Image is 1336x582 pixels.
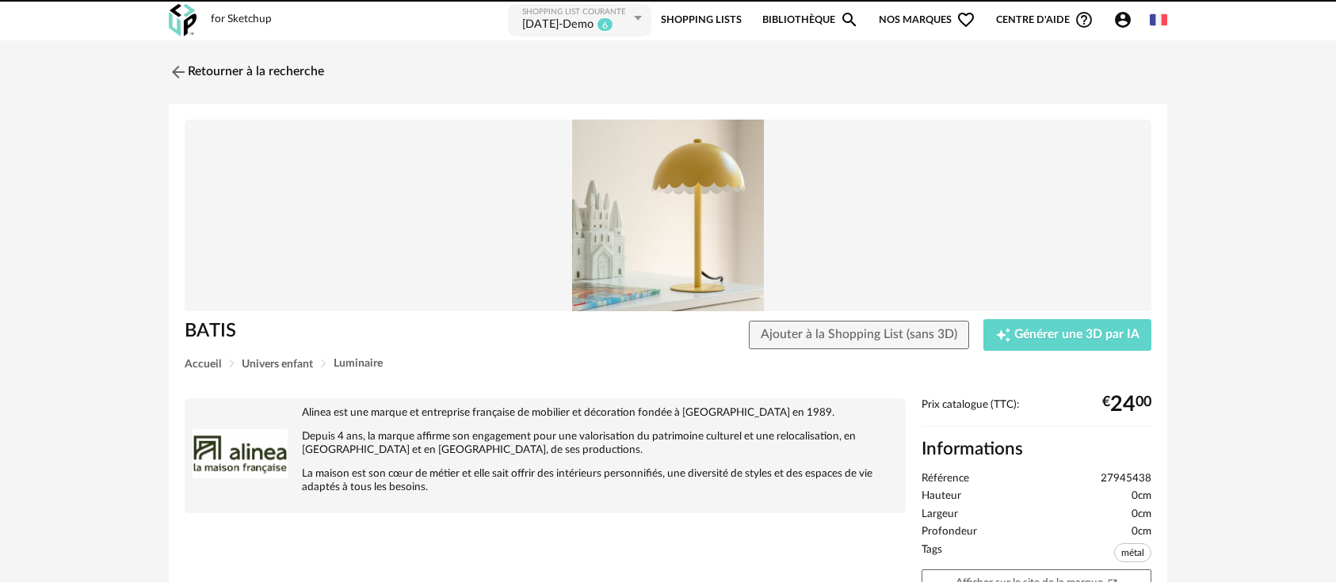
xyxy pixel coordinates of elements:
span: Luminaire [334,358,383,369]
h2: Informations [922,438,1151,461]
span: Univers enfant [242,359,313,370]
div: for Sketchup [211,13,272,27]
img: OXP [169,4,197,36]
span: Hauteur [922,489,961,504]
span: Tags [922,543,942,566]
span: Centre d'aideHelp Circle Outline icon [996,10,1094,29]
span: Account Circle icon [1113,10,1139,29]
img: svg+xml;base64,PHN2ZyB3aWR0aD0iMjQiIGhlaWdodD0iMjQiIHZpZXdCb3g9IjAgMCAyNCAyNCIgZmlsbD0ibm9uZSIgeG... [169,63,188,82]
h1: BATIS [185,319,578,344]
img: Product pack shot [185,120,1151,312]
span: Nos marques [879,2,975,38]
span: 0cm [1132,508,1151,522]
span: métal [1114,543,1151,562]
div: Shopping List courante [522,7,630,17]
img: brand logo [193,406,288,501]
div: € 00 [1102,398,1151,411]
span: Heart Outline icon [956,10,975,29]
span: Profondeur [922,525,977,539]
span: 27945438 [1101,472,1151,486]
img: fr [1150,11,1167,29]
span: Creation icon [995,327,1011,343]
span: Help Circle Outline icon [1075,10,1094,29]
span: Account Circle icon [1113,10,1132,29]
p: Alinea est une marque et entreprise française de mobilier et décoration fondée à [GEOGRAPHIC_DATA... [193,406,898,420]
span: 0cm [1132,489,1151,504]
span: Ajouter à la Shopping List (sans 3D) [761,328,957,340]
div: Sept11-Demo [522,17,594,33]
span: Magnify icon [840,10,859,29]
span: Générer une 3D par IA [1014,329,1139,341]
span: Référence [922,472,969,486]
a: Shopping Lists [661,2,742,38]
span: Largeur [922,508,958,522]
span: 24 [1110,398,1136,411]
p: La maison est son cœur de métier et elle sait offrir des intérieurs personnifiés, une diversité d... [193,467,898,494]
div: Prix catalogue (TTC): [922,398,1151,428]
span: 0cm [1132,525,1151,539]
div: Breadcrumb [185,358,1151,370]
a: Retourner à la recherche [169,55,324,89]
span: Accueil [185,359,221,370]
button: Ajouter à la Shopping List (sans 3D) [749,321,969,349]
a: BibliothèqueMagnify icon [762,2,859,38]
p: Depuis 4 ans, la marque affirme son engagement pour une valorisation du patrimoine culturel et un... [193,430,898,457]
sup: 6 [597,17,613,32]
button: Creation icon Générer une 3D par IA [983,319,1151,351]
